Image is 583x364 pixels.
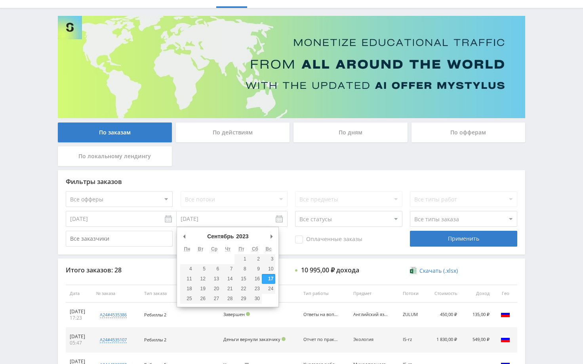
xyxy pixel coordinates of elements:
[303,337,339,342] div: Отчет по практике
[66,178,517,185] div: Фильтры заказов
[295,236,362,243] span: Оплаченные заказы
[426,303,461,328] td: 450,00 ₽
[66,231,173,247] input: Все заказчики
[66,266,173,274] div: Итого заказов: 28
[461,303,493,328] td: 135,00 ₽
[66,211,177,227] input: Use the arrow keys to pick a date
[252,246,258,252] abbr: Суббота
[301,266,359,274] div: 10 995,00 ₽ дохода
[248,274,262,284] button: 16
[194,294,208,304] button: 26
[58,146,172,166] div: По локальному лендингу
[493,285,517,303] th: Гео
[66,285,92,303] th: Дата
[246,312,250,316] span: Подтвержден
[223,336,280,342] span: Деньги вернули заказчику
[92,285,140,303] th: № заказа
[353,337,389,342] div: Экология
[410,231,517,247] div: Применить
[194,284,208,294] button: 19
[198,246,204,252] abbr: Вторник
[461,285,493,303] th: Доход
[248,284,262,294] button: 23
[303,312,339,317] div: Ответы на вопросы
[184,246,191,252] abbr: Понедельник
[501,334,510,344] img: rus.png
[426,285,461,303] th: Стоимость
[176,123,290,142] div: По действиям
[70,340,88,346] div: 05:47
[282,337,286,341] span: Подтвержден
[262,254,275,264] button: 3
[267,230,275,242] button: Следующий месяц
[206,230,235,242] div: Сентябрь
[144,337,166,343] span: Ребиллы 2
[58,16,525,118] img: Banner
[180,284,194,294] button: 18
[221,274,234,284] button: 14
[399,285,426,303] th: Потоки
[211,246,217,252] abbr: Среда
[262,284,275,294] button: 24
[208,274,221,284] button: 13
[461,328,493,353] td: 549,00 ₽
[70,315,88,321] div: 17:23
[248,264,262,274] button: 9
[410,266,417,274] img: xlsx
[140,285,219,303] th: Тип заказа
[234,254,248,264] button: 1
[208,284,221,294] button: 20
[293,123,408,142] div: По дням
[234,274,248,284] button: 15
[180,230,188,242] button: Предыдущий месяц
[234,264,248,274] button: 8
[299,285,349,303] th: Тип работы
[177,211,288,227] input: Use the arrow keys to pick a date
[208,264,221,274] button: 6
[234,294,248,304] button: 29
[194,274,208,284] button: 12
[248,294,262,304] button: 30
[70,308,88,315] div: [DATE]
[223,311,245,317] span: Завершен
[194,264,208,274] button: 5
[410,267,457,275] a: Скачать (.xlsx)
[221,284,234,294] button: 21
[248,254,262,264] button: 2
[262,264,275,274] button: 10
[349,285,399,303] th: Предмет
[180,294,194,304] button: 25
[180,274,194,284] button: 11
[262,274,275,284] button: 17
[221,264,234,274] button: 7
[238,246,244,252] abbr: Пятница
[412,123,526,142] div: По офферам
[265,246,271,252] abbr: Воскресенье
[403,337,422,342] div: IS-rz
[403,312,422,317] div: ZULUM
[426,328,461,353] td: 1 830,00 ₽
[180,264,194,274] button: 4
[501,309,510,319] img: rus.png
[144,312,166,318] span: Ребиллы 2
[225,246,231,252] abbr: Четверг
[235,230,250,242] div: 2023
[221,294,234,304] button: 28
[208,294,221,304] button: 27
[353,312,389,317] div: Английский язык
[419,268,458,274] span: Скачать (.xlsx)
[100,337,127,343] div: a24#4535107
[70,333,88,340] div: [DATE]
[58,123,172,142] div: По заказам
[100,312,127,318] div: a24#4535386
[234,284,248,294] button: 22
